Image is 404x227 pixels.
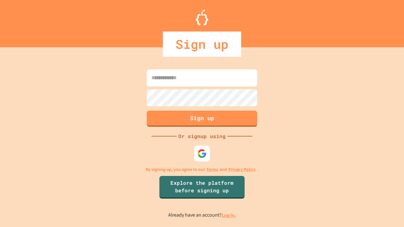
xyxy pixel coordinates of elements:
[377,202,398,221] iframe: chat widget
[197,149,207,158] img: google-icon.svg
[163,32,241,57] div: Sign up
[196,9,208,25] img: Logo.svg
[147,111,257,127] button: Sign up
[222,212,236,218] a: Log in.
[168,211,236,219] p: Already have an account?
[177,132,227,140] div: Or signup using
[146,166,258,173] p: By signing up, you agree to our and .
[159,176,245,199] a: Explore the platform before signing up
[206,166,218,173] a: Terms
[352,174,398,201] iframe: chat widget
[229,166,256,173] a: Privacy Policy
